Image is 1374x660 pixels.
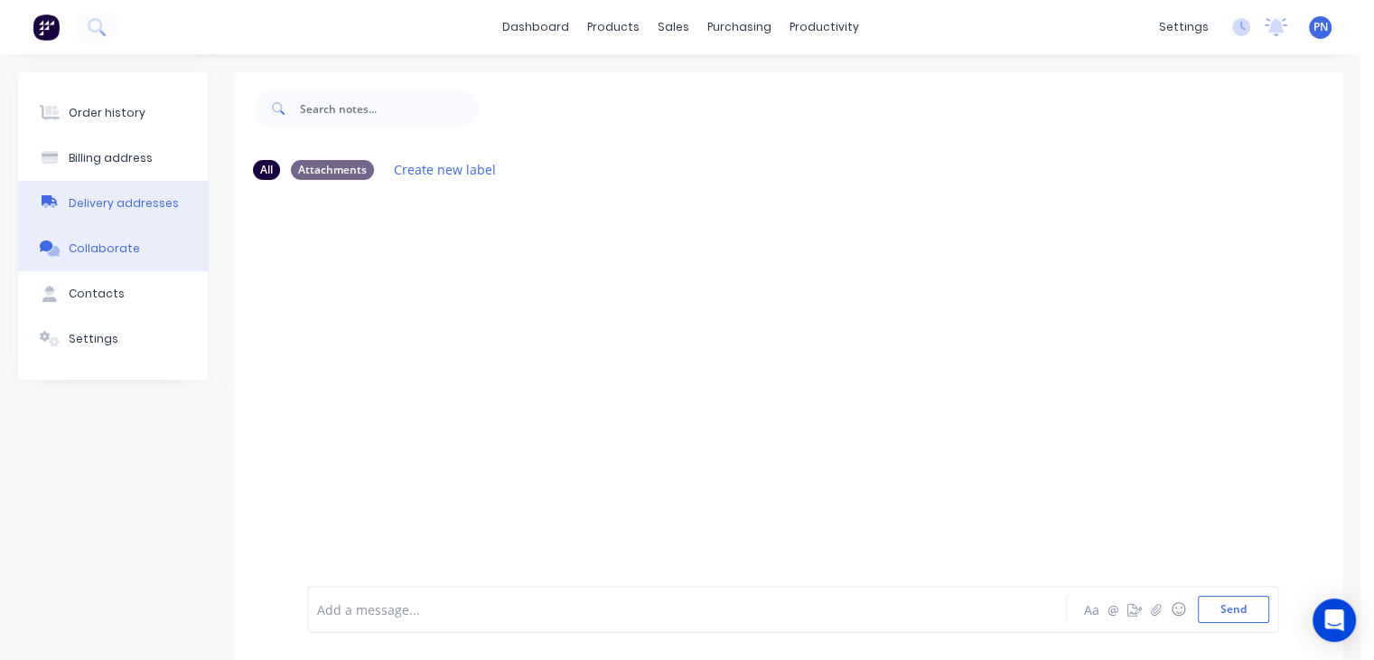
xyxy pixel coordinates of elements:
[385,157,506,182] button: Create new label
[1198,596,1269,623] button: Send
[69,105,145,121] div: Order history
[253,160,280,180] div: All
[698,14,780,41] div: purchasing
[291,160,374,180] div: Attachments
[578,14,649,41] div: products
[69,286,125,302] div: Contacts
[300,90,479,127] input: Search notes...
[69,331,118,347] div: Settings
[780,14,868,41] div: productivity
[69,240,140,257] div: Collaborate
[69,195,179,212] div: Delivery addresses
[18,181,208,226] button: Delivery addresses
[18,226,208,271] button: Collaborate
[18,316,208,362] button: Settings
[1102,599,1124,620] button: @
[1313,599,1356,642] div: Open Intercom Messenger
[1167,599,1189,620] button: ☺
[33,14,60,41] img: Factory
[18,136,208,181] button: Billing address
[649,14,698,41] div: sales
[18,90,208,136] button: Order history
[1080,599,1102,620] button: Aa
[18,271,208,316] button: Contacts
[1150,14,1218,41] div: settings
[69,150,153,166] div: Billing address
[1313,19,1328,35] span: PN
[493,14,578,41] a: dashboard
